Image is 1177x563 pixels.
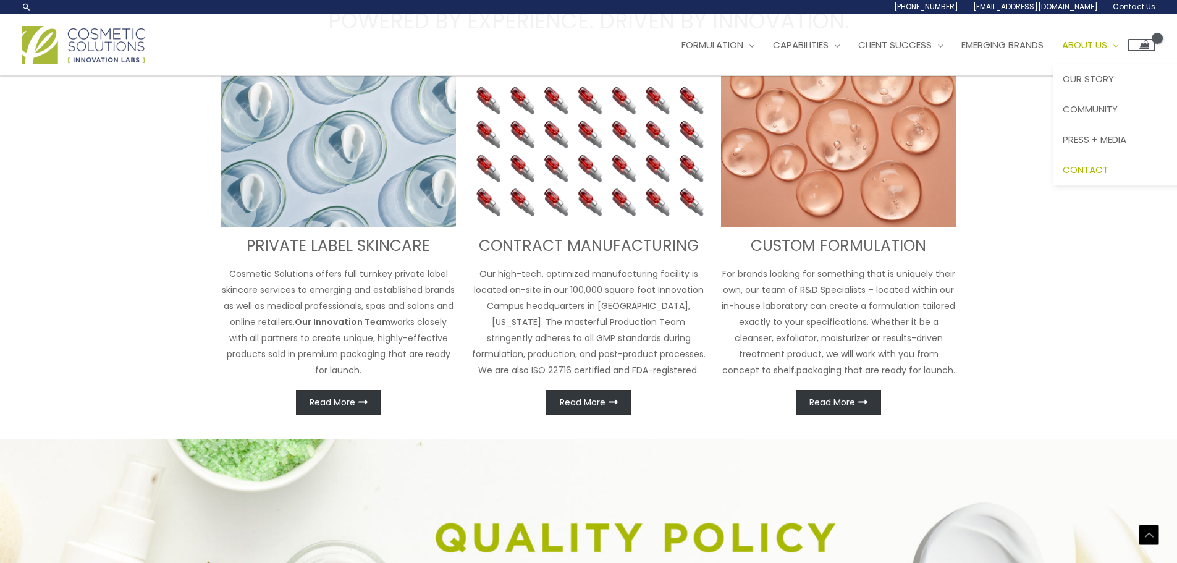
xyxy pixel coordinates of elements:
[1063,103,1118,116] span: Community
[721,266,956,378] p: For brands looking for something that is uniquely their own, our team of R&D Specialists – locate...
[22,2,32,12] a: Search icon link
[1062,38,1107,51] span: About Us
[961,38,1044,51] span: Emerging Brands
[721,75,956,227] img: Custom Formulation
[773,38,829,51] span: Capabilities
[858,38,932,51] span: Client Success
[1063,133,1126,146] span: Press + Media
[1063,163,1108,176] span: Contact
[296,390,381,415] a: Read More
[973,1,1098,12] span: [EMAIL_ADDRESS][DOMAIN_NAME]
[221,266,457,378] p: Cosmetic Solutions offers full turnkey private label skincare services to emerging and establishe...
[471,75,706,227] img: Contract Manufacturing
[849,27,952,64] a: Client Success
[1113,1,1155,12] span: Contact Us
[663,27,1155,64] nav: Site Navigation
[471,236,706,256] h3: CONTRACT MANUFACTURING
[809,398,855,407] span: Read More
[894,1,958,12] span: [PHONE_NUMBER]
[22,26,145,64] img: Cosmetic Solutions Logo
[796,390,881,415] a: Read More
[546,390,631,415] a: Read More
[764,27,849,64] a: Capabilities
[221,75,457,227] img: turnkey private label skincare
[1063,72,1114,85] span: Our Story
[295,316,390,328] strong: Our Innovation Team
[952,27,1053,64] a: Emerging Brands
[560,398,605,407] span: Read More
[221,236,457,256] h3: PRIVATE LABEL SKINCARE
[471,266,706,378] p: Our high-tech, optimized manufacturing facility is located on-site in our 100,000 square foot Inn...
[310,398,355,407] span: Read More
[721,236,956,256] h3: CUSTOM FORMULATION
[681,38,743,51] span: Formulation
[1128,39,1155,51] a: View Shopping Cart, empty
[1053,27,1128,64] a: About Us
[672,27,764,64] a: Formulation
